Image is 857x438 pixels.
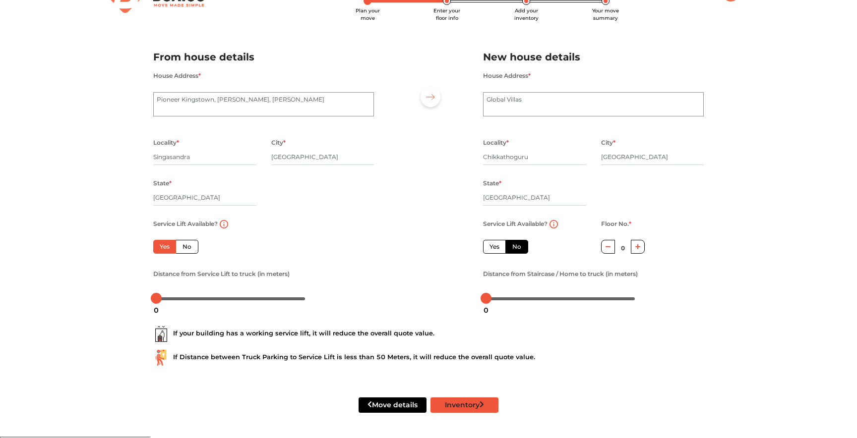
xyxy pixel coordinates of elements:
[483,136,509,149] label: Locality
[483,92,704,117] textarea: Global Villas
[16,26,24,34] img: website_grey.svg
[153,350,704,366] div: If Distance between Truck Parking to Service Lift is less than 50 Meters, it will reduce the over...
[153,177,172,190] label: State
[38,58,89,65] div: Domain Overview
[480,302,492,319] div: 0
[153,326,704,342] div: If your building has a working service lift, it will reduce the overall quote value.
[153,240,176,254] label: Yes
[153,218,218,230] label: Service Lift Available?
[153,92,374,117] textarea: Pioneer Kingstown, [PERSON_NAME], [PERSON_NAME]
[153,326,169,342] img: ...
[505,240,528,254] label: No
[601,136,615,149] label: City
[99,57,107,65] img: tab_keywords_by_traffic_grey.svg
[271,136,286,149] label: City
[153,69,201,82] label: House Address
[601,218,631,230] label: Floor No.
[430,397,498,413] button: Inventory
[176,240,198,254] label: No
[356,7,380,21] span: Plan your move
[153,350,169,366] img: ...
[483,177,501,190] label: State
[483,268,638,280] label: Distance from Staircase / Home to truck (in meters)
[483,49,704,65] h2: New house details
[26,26,109,34] div: Domain: [DOMAIN_NAME]
[110,58,167,65] div: Keywords by Traffic
[433,7,460,21] span: Enter your floor info
[28,16,49,24] div: v 4.0.25
[483,69,531,82] label: House Address
[483,218,548,230] label: Service Lift Available?
[483,240,506,254] label: Yes
[153,49,374,65] h2: From house details
[514,7,539,21] span: Add your inventory
[150,302,163,319] div: 0
[16,16,24,24] img: logo_orange.svg
[359,397,427,413] button: Move details
[153,136,179,149] label: Locality
[27,57,35,65] img: tab_domain_overview_orange.svg
[592,7,619,21] span: Your move summary
[153,268,290,280] label: Distance from Service Lift to truck (in meters)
